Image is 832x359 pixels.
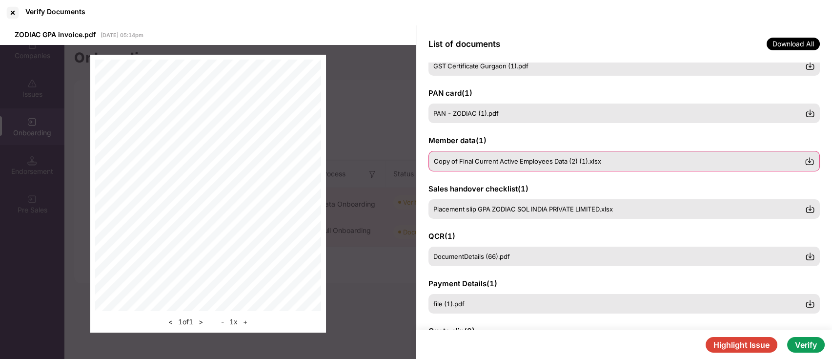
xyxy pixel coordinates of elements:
[196,316,206,328] button: >
[101,32,143,39] span: [DATE] 05:14pm
[25,7,85,16] div: Verify Documents
[428,184,528,193] span: Sales handover checklist ( 1 )
[428,39,500,49] span: List of documents
[767,38,820,50] span: Download All
[240,316,250,328] button: +
[434,157,601,165] span: Copy of Final Current Active Employees Data (2) (1).xlsx
[805,156,814,166] img: svg+xml;base64,PHN2ZyBpZD0iRG93bmxvYWQtMzJ4MzIiIHhtbG5zPSJodHRwOi8vd3d3LnczLm9yZy8yMDAwL3N2ZyIgd2...
[433,109,499,117] span: PAN - ZODIAC (1).pdf
[428,232,455,241] span: QCR ( 1 )
[805,299,815,309] img: svg+xml;base64,PHN2ZyBpZD0iRG93bmxvYWQtMzJ4MzIiIHhtbG5zPSJodHRwOi8vd3d3LnczLm9yZy8yMDAwL3N2ZyIgd2...
[428,326,475,336] span: Quote slip ( 0 )
[706,337,777,353] button: Highlight Issue
[433,205,613,213] span: Placement slip GPA ZODIAC SOL INDIA PRIVATE LIMITED.xlsx
[218,316,250,328] div: 1 x
[805,204,815,214] img: svg+xml;base64,PHN2ZyBpZD0iRG93bmxvYWQtMzJ4MzIiIHhtbG5zPSJodHRwOi8vd3d3LnczLm9yZy8yMDAwL3N2ZyIgd2...
[805,252,815,261] img: svg+xml;base64,PHN2ZyBpZD0iRG93bmxvYWQtMzJ4MzIiIHhtbG5zPSJodHRwOi8vd3d3LnczLm9yZy8yMDAwL3N2ZyIgd2...
[433,253,510,260] span: DocumentDetails (66).pdf
[787,337,825,353] button: Verify
[218,316,227,328] button: -
[428,88,472,98] span: PAN card ( 1 )
[433,62,528,70] span: GST Certificate Gurgaon (1).pdf
[428,136,487,145] span: Member data ( 1 )
[165,316,176,328] button: <
[15,30,96,39] span: ZODIAC GPA invoice.pdf
[165,316,206,328] div: 1 of 1
[805,61,815,71] img: svg+xml;base64,PHN2ZyBpZD0iRG93bmxvYWQtMzJ4MzIiIHhtbG5zPSJodHRwOi8vd3d3LnczLm9yZy8yMDAwL3N2ZyIgd2...
[428,279,497,288] span: Payment Details ( 1 )
[805,108,815,118] img: svg+xml;base64,PHN2ZyBpZD0iRG93bmxvYWQtMzJ4MzIiIHhtbG5zPSJodHRwOi8vd3d3LnczLm9yZy8yMDAwL3N2ZyIgd2...
[433,300,465,308] span: file (1).pdf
